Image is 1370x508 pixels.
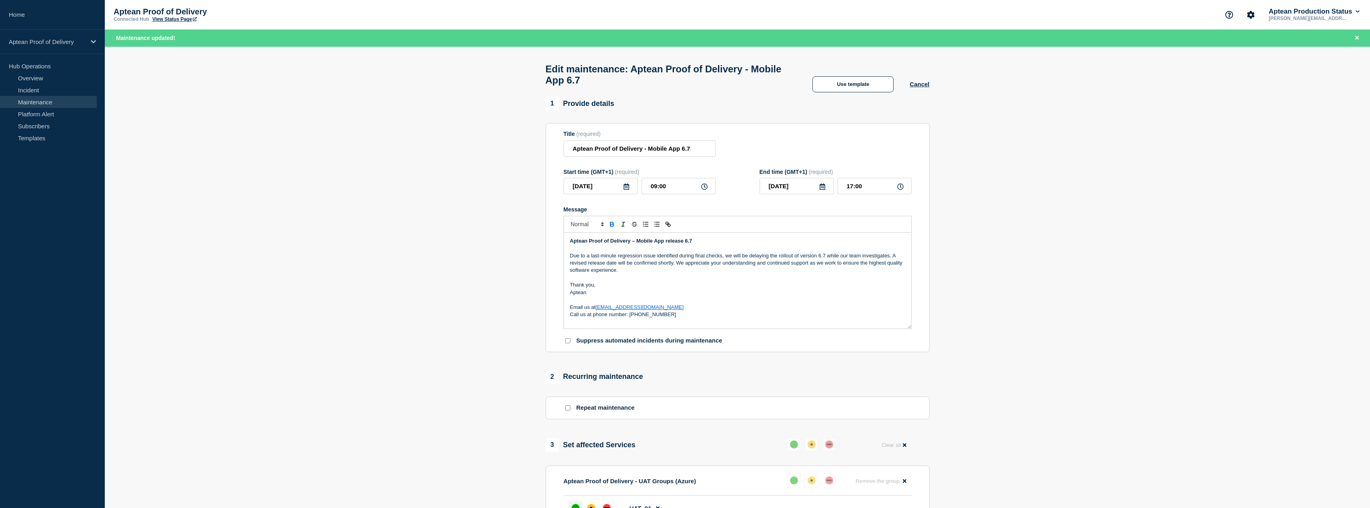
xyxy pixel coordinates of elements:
[1267,16,1350,21] p: [PERSON_NAME][EMAIL_ADDRESS][PERSON_NAME][DOMAIN_NAME]
[790,440,798,448] div: up
[804,437,819,452] button: affected
[564,206,912,213] div: Message
[564,178,638,194] input: YYYY-MM-DD
[642,178,716,194] input: HH:MM
[565,338,570,343] input: Suppress automated incidents during maintenance
[576,404,635,412] p: Repeat maintenance
[1242,6,1259,23] button: Account settings
[618,219,629,229] button: Toggle italic text
[576,337,722,345] p: Suppress automated incidents during maintenance
[564,478,696,484] p: Aptean Proof of Delivery - UAT Groups (Azure)
[790,476,798,484] div: up
[596,304,684,310] a: [EMAIL_ADDRESS][DOMAIN_NAME]
[804,473,819,488] button: affected
[570,311,905,318] p: Call us at phone number: [PHONE_NUMBER]
[9,38,86,45] p: Aptean Proof of Delivery
[546,438,559,452] span: 3
[570,289,905,296] p: Aptean
[651,219,662,229] button: Toggle bulleted list
[629,219,640,229] button: Toggle strikethrough text
[856,478,900,484] span: Remove the group
[615,169,639,175] span: (required)
[822,473,836,488] button: down
[910,81,929,88] button: Cancel
[876,437,911,453] button: Clear all
[564,131,716,137] div: Title
[546,97,559,110] span: 1
[662,219,674,229] button: Toggle link
[822,437,836,452] button: down
[576,131,601,137] span: (required)
[1267,8,1361,16] button: Aptean Production Status
[838,178,912,194] input: HH:MM
[114,7,274,16] p: Aptean Proof of Delivery
[546,64,797,86] h1: Edit maintenance: Aptean Proof of Delivery - Mobile App 6.7
[570,252,905,274] p: Due to a last-minute regression issue identified during final checks, we will be delaying the rol...
[812,76,894,92] button: Use template
[808,440,816,448] div: affected
[808,476,816,484] div: affected
[546,97,614,110] div: Provide details
[564,140,716,157] input: Title
[825,440,833,448] div: down
[116,35,175,41] span: Maintenance updated!
[787,437,801,452] button: up
[564,233,911,329] div: Message
[809,169,833,175] span: (required)
[787,473,801,488] button: up
[760,178,834,194] input: YYYY-MM-DD
[546,438,636,452] div: Set affected Services
[152,16,197,22] a: View Status Page
[565,405,570,410] input: Repeat maintenance
[851,473,912,489] button: Remove the group
[570,238,692,244] strong: Aptean Proof of Delivery – Mobile App release 6.7
[546,370,559,384] span: 2
[825,476,833,484] div: down
[564,169,716,175] div: Start time (GMT+1)
[567,219,606,229] span: Font size
[570,304,905,311] p: Email us at
[570,281,905,289] p: Thank you,
[1352,34,1362,43] button: Close banner
[640,219,651,229] button: Toggle ordered list
[546,370,643,384] div: Recurring maintenance
[606,219,618,229] button: Toggle bold text
[760,169,912,175] div: End time (GMT+1)
[1221,6,1238,23] button: Support
[114,16,149,22] p: Connected Hub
